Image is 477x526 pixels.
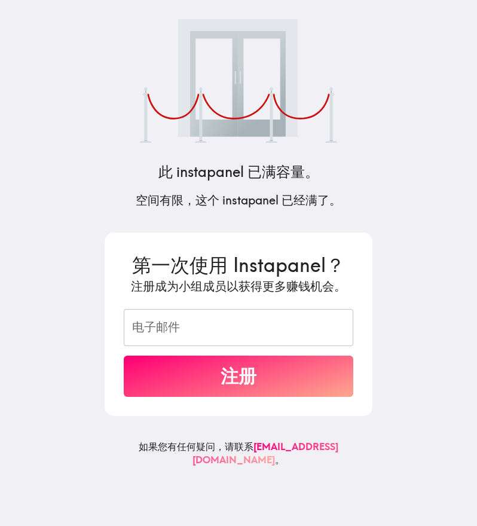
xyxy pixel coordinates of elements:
img: 俱乐部外面的天鹅绒绳索。 [140,19,337,143]
h5: 注册成为小组成员以获得更多赚钱机会。 [124,278,353,295]
h6: 如果您有任何疑问，请联系 。 [105,440,372,476]
h3: 第一次使用 Instapanel？ [124,252,353,279]
h4: 此 instapanel 已满容量。 [158,162,319,182]
h5: 空间有限，这个 instapanel 已经满了。 [136,192,341,209]
button: 注册 [124,356,353,397]
a: [EMAIL_ADDRESS][DOMAIN_NAME] [192,441,338,466]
